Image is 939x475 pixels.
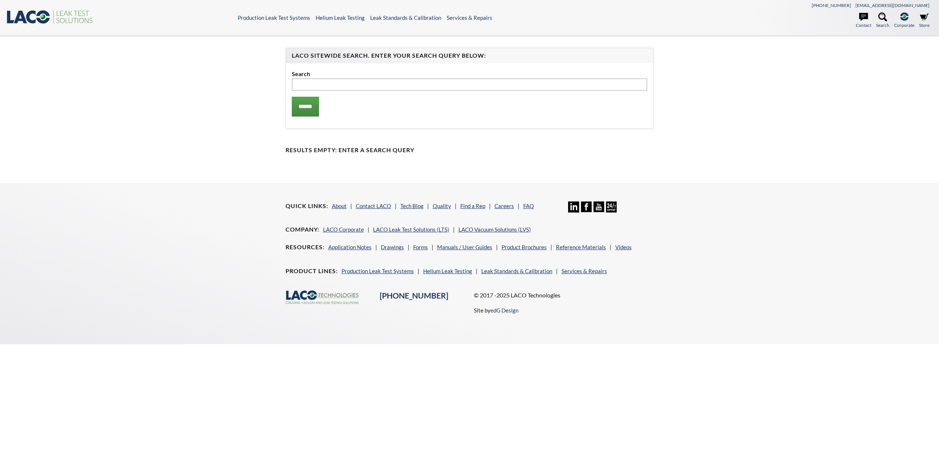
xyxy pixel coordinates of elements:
h4: Resources [286,243,325,251]
a: Contact LACO [356,203,391,209]
a: Leak Standards & Calibration [370,14,441,21]
a: Helium Leak Testing [423,268,472,274]
a: Reference Materials [556,244,606,250]
a: 24/7 Support [606,207,617,214]
a: FAQ [523,203,534,209]
a: [PHONE_NUMBER] [812,3,851,8]
a: edG Design [490,307,518,314]
label: Search [292,69,648,79]
img: 24/7 Support Icon [606,201,617,212]
a: LACO Leak Test Solutions (LTS) [373,226,449,233]
a: Tech Blog [400,203,424,209]
a: Production Leak Test Systems [341,268,414,274]
h4: Results Empty: Enter a Search Query [286,146,654,154]
a: Production Leak Test Systems [238,14,310,21]
a: Application Notes [328,244,372,250]
a: Drawings [381,244,404,250]
a: [PHONE_NUMBER] [380,291,448,300]
p: © 2017 -2025 LACO Technologies [474,290,653,300]
a: Helium Leak Testing [316,14,365,21]
a: About [332,203,347,209]
a: Search [876,12,889,29]
a: Services & Repairs [561,268,607,274]
h4: LACO Sitewide Search. Enter your Search Query Below: [292,52,648,60]
a: Quality [433,203,451,209]
a: LACO Vacuum Solutions (LVS) [458,226,531,233]
a: Store [919,12,929,29]
h4: Product Lines [286,267,338,275]
p: Site by [474,306,518,315]
a: Videos [615,244,632,250]
a: Careers [495,203,514,209]
a: Forms [413,244,428,250]
a: Product Brochures [502,244,547,250]
h4: Company [286,226,319,233]
a: Manuals / User Guides [437,244,492,250]
a: LACO Corporate [323,226,364,233]
h4: Quick Links [286,202,328,210]
a: Services & Repairs [447,14,492,21]
a: Contact [856,12,871,29]
span: Corporate [894,22,914,29]
a: Leak Standards & Calibration [481,268,552,274]
a: [EMAIL_ADDRESS][DOMAIN_NAME] [855,3,929,8]
a: Find a Rep [460,203,485,209]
